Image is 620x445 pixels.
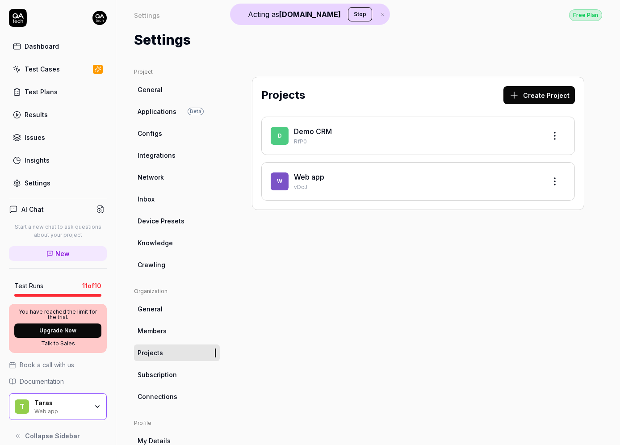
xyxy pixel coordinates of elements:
[138,370,177,379] span: Subscription
[138,194,155,204] span: Inbox
[138,107,176,116] span: Applications
[134,125,220,142] a: Configs
[34,399,88,407] div: Taras
[294,183,539,191] p: vDcJ
[134,81,220,98] a: General
[134,344,220,361] a: Projects
[25,178,50,188] div: Settings
[134,388,220,405] a: Connections
[134,30,191,50] h1: Settings
[138,326,167,336] span: Members
[9,83,107,101] a: Test Plans
[25,87,58,97] div: Test Plans
[9,246,107,261] a: New
[14,323,101,338] button: Upgrade Now
[134,213,220,229] a: Device Presets
[138,129,162,138] span: Configs
[138,85,163,94] span: General
[25,133,45,142] div: Issues
[20,360,74,369] span: Book a call with us
[294,127,332,136] a: Demo CRM
[9,223,107,239] p: Start a new chat to ask questions about your project
[261,87,305,103] h2: Projects
[138,172,164,182] span: Network
[134,147,220,164] a: Integrations
[134,103,220,120] a: ApplicationsBeta
[569,9,602,21] button: Free Plan
[9,60,107,78] a: Test Cases
[134,301,220,317] a: General
[92,11,107,25] img: 7ccf6c19-61ad-4a6c-8811-018b02a1b829.jpg
[9,38,107,55] a: Dashboard
[20,377,64,386] span: Documentation
[188,108,204,115] span: Beta
[134,287,220,295] div: Organization
[294,138,539,146] p: RfP0
[138,392,177,401] span: Connections
[14,282,43,290] h5: Test Runs
[138,151,176,160] span: Integrations
[55,249,70,258] span: New
[9,393,107,420] button: TTarasWeb app
[134,191,220,207] a: Inbox
[14,309,101,320] p: You have reached the limit for the trial.
[9,129,107,146] a: Issues
[138,260,165,269] span: Crawling
[138,304,163,314] span: General
[138,216,184,226] span: Device Presets
[348,7,372,21] button: Stop
[134,323,220,339] a: Members
[25,64,60,74] div: Test Cases
[138,348,163,357] span: Projects
[9,427,107,445] button: Collapse Sidebar
[9,360,107,369] a: Book a call with us
[134,256,220,273] a: Crawling
[134,68,220,76] div: Project
[503,86,575,104] button: Create Project
[294,172,324,181] a: Web app
[134,235,220,251] a: Knowledge
[25,431,80,441] span: Collapse Sidebar
[134,366,220,383] a: Subscription
[138,238,173,248] span: Knowledge
[82,281,101,290] span: 11 of 10
[25,110,48,119] div: Results
[9,151,107,169] a: Insights
[34,407,88,414] div: Web app
[25,155,50,165] div: Insights
[134,11,160,20] div: Settings
[9,106,107,123] a: Results
[25,42,59,51] div: Dashboard
[9,377,107,386] a: Documentation
[9,174,107,192] a: Settings
[21,205,44,214] h4: AI Chat
[271,127,289,145] span: D
[271,172,289,190] span: W
[134,169,220,185] a: Network
[134,419,220,427] div: Profile
[15,399,29,414] span: T
[14,340,101,348] a: Talk to Sales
